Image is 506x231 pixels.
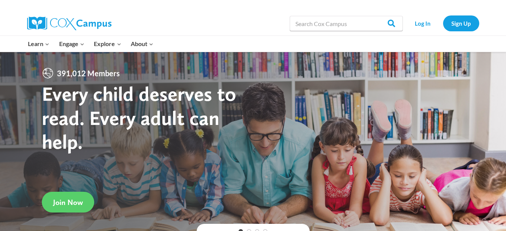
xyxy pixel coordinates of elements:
[27,17,112,30] img: Cox Campus
[131,39,153,49] span: About
[290,16,403,31] input: Search Cox Campus
[28,39,49,49] span: Learn
[53,198,83,207] span: Join Now
[407,15,479,31] nav: Secondary Navigation
[42,82,236,154] strong: Every child deserves to read. Every adult can help.
[94,39,121,49] span: Explore
[23,36,158,52] nav: Primary Navigation
[59,39,84,49] span: Engage
[443,15,479,31] a: Sign Up
[407,15,439,31] a: Log In
[54,67,123,79] span: 391,012 Members
[42,192,94,213] a: Join Now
